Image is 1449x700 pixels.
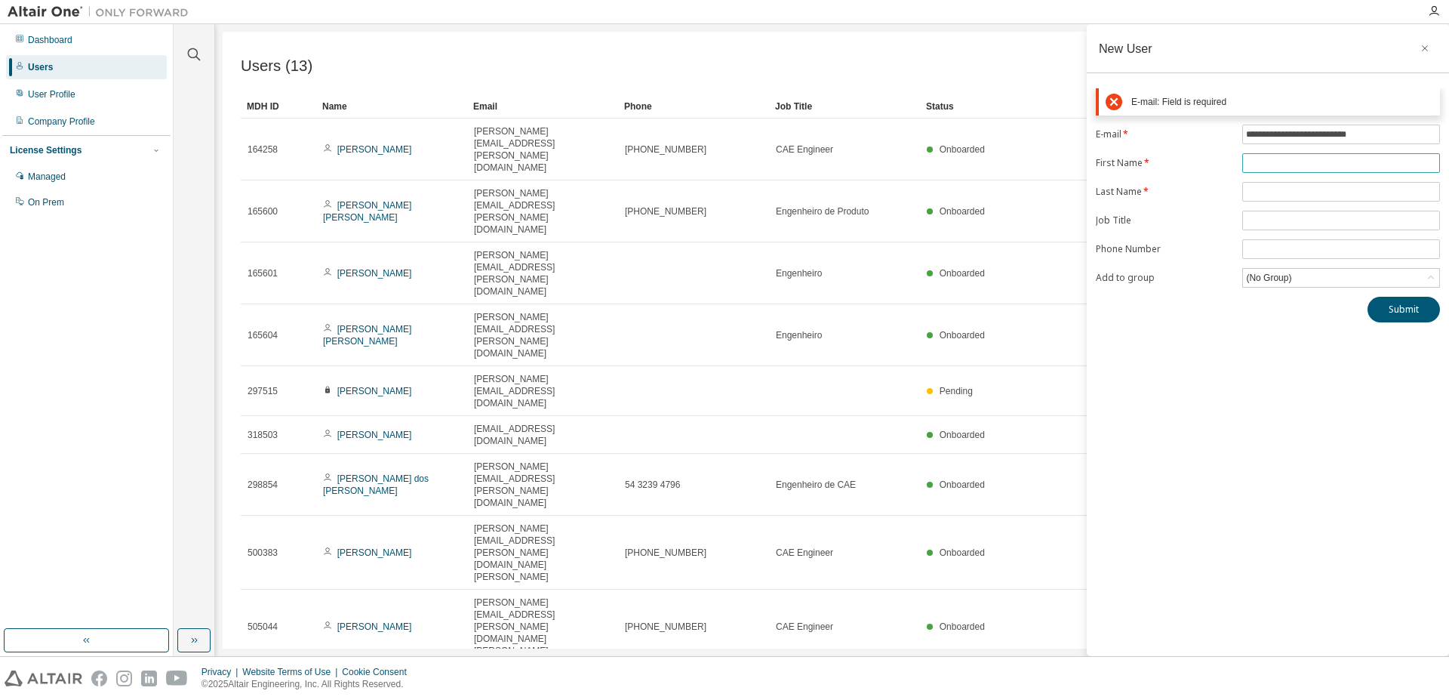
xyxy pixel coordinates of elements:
div: Name [322,94,461,119]
span: 54 3239 4796 [625,479,680,491]
div: Managed [28,171,66,183]
span: Engenheiro [776,267,822,279]
span: [PERSON_NAME][EMAIL_ADDRESS][PERSON_NAME][DOMAIN_NAME][PERSON_NAME] [474,523,611,583]
span: [PERSON_NAME][EMAIL_ADDRESS][PERSON_NAME][DOMAIN_NAME] [474,125,611,174]
label: Phone Number [1096,243,1233,255]
img: facebook.svg [91,671,107,686]
label: First Name [1096,157,1233,169]
span: Onboarded [940,547,985,558]
span: 165601 [248,267,278,279]
div: Email [473,94,612,119]
span: [PHONE_NUMBER] [625,143,706,156]
div: Dashboard [28,34,72,46]
a: [PERSON_NAME] [337,144,412,155]
div: New User [1099,42,1152,54]
img: youtube.svg [166,671,188,686]
span: [PHONE_NUMBER] [625,547,706,559]
p: © 2025 Altair Engineering, Inc. All Rights Reserved. [202,678,416,691]
a: [PERSON_NAME] [337,430,412,440]
div: Status [926,94,1345,119]
span: Engenheiro [776,329,822,341]
div: E-mail: Field is required [1131,97,1433,108]
span: Engenheiro de Produto [776,205,869,217]
span: Onboarded [940,330,985,341]
span: Pending [940,386,973,396]
span: [PHONE_NUMBER] [625,205,706,217]
span: [PERSON_NAME][EMAIL_ADDRESS][PERSON_NAME][DOMAIN_NAME] [474,461,611,509]
span: CAE Engineer [776,143,833,156]
span: 500383 [248,547,278,559]
span: Onboarded [940,621,985,632]
span: Engenheiro de CAE [776,479,856,491]
div: (No Group) [1243,269,1439,287]
span: [PERSON_NAME][EMAIL_ADDRESS][PERSON_NAME][DOMAIN_NAME] [474,187,611,236]
span: CAE Engineer [776,621,833,633]
span: [PERSON_NAME][EMAIL_ADDRESS][PERSON_NAME][DOMAIN_NAME] [474,311,611,359]
span: 298854 [248,479,278,491]
img: Altair One [8,5,196,20]
span: [EMAIL_ADDRESS][DOMAIN_NAME] [474,423,611,447]
div: Job Title [775,94,914,119]
div: Users [28,61,53,73]
span: Users (13) [241,57,312,75]
span: 165600 [248,205,278,217]
span: Onboarded [940,144,985,155]
div: (No Group) [1244,270,1294,286]
a: [PERSON_NAME] [337,386,412,396]
button: Submit [1367,297,1440,322]
label: Job Title [1096,214,1233,227]
span: Onboarded [940,206,985,217]
a: [PERSON_NAME] [337,268,412,279]
span: 297515 [248,385,278,397]
span: CAE Engineer [776,547,833,559]
span: Onboarded [940,430,985,440]
span: 164258 [248,143,278,156]
a: [PERSON_NAME] [337,547,412,558]
a: [PERSON_NAME] [337,621,412,632]
img: altair_logo.svg [5,671,82,686]
div: On Prem [28,196,64,208]
span: [PERSON_NAME][EMAIL_ADDRESS][PERSON_NAME][DOMAIN_NAME] [474,249,611,298]
span: 165604 [248,329,278,341]
a: [PERSON_NAME] [PERSON_NAME] [323,324,411,347]
label: E-mail [1096,128,1233,140]
img: instagram.svg [116,671,132,686]
div: Website Terms of Use [242,666,342,678]
span: 505044 [248,621,278,633]
a: [PERSON_NAME] dos [PERSON_NAME] [323,473,429,496]
span: [PERSON_NAME][EMAIL_ADDRESS][DOMAIN_NAME] [474,373,611,409]
a: [PERSON_NAME] [PERSON_NAME] [323,200,411,223]
label: Last Name [1096,186,1233,198]
div: Company Profile [28,116,95,128]
img: linkedin.svg [141,671,157,686]
div: User Profile [28,88,75,100]
div: License Settings [10,144,82,156]
span: [PHONE_NUMBER] [625,621,706,633]
div: MDH ID [247,94,310,119]
div: Cookie Consent [342,666,415,678]
label: Add to group [1096,272,1233,284]
span: 318503 [248,429,278,441]
span: Onboarded [940,480,985,490]
div: Phone [624,94,763,119]
span: [PERSON_NAME][EMAIL_ADDRESS][PERSON_NAME][DOMAIN_NAME][PERSON_NAME] [474,597,611,657]
span: Onboarded [940,268,985,279]
div: Privacy [202,666,242,678]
